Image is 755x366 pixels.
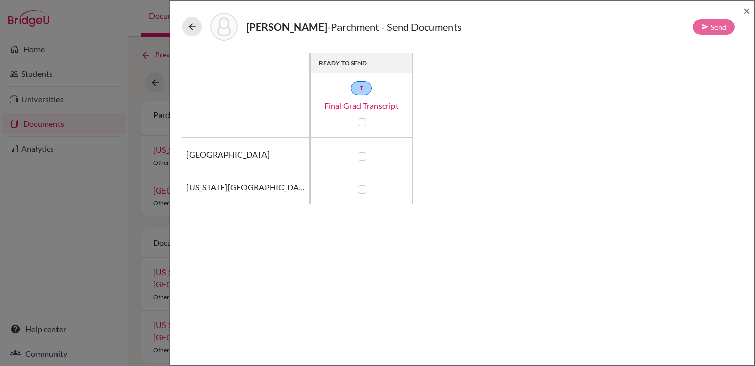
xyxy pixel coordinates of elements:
a: T [351,81,372,95]
th: READY TO SEND [311,53,413,73]
a: Final Grad Transcript [310,100,413,112]
button: Send [693,19,735,35]
span: × [743,3,750,18]
span: - Parchment - Send Documents [327,21,462,33]
span: [GEOGRAPHIC_DATA] [186,148,270,161]
strong: [PERSON_NAME] [246,21,327,33]
span: [US_STATE][GEOGRAPHIC_DATA] [186,181,305,194]
button: Close [743,5,750,17]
